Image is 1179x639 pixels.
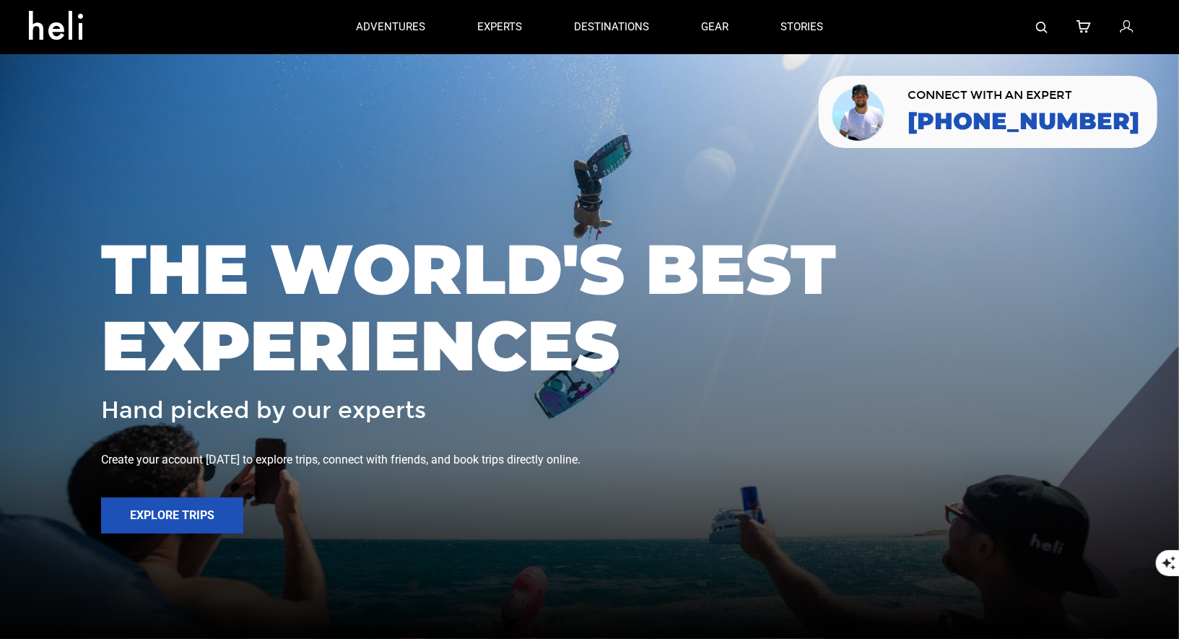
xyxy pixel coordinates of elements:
div: Create your account [DATE] to explore trips, connect with friends, and book trips directly online. [101,452,1078,469]
p: destinations [574,19,649,35]
a: [PHONE_NUMBER] [908,108,1139,134]
p: adventures [356,19,425,35]
span: Hand picked by our experts [101,398,426,423]
span: CONNECT WITH AN EXPERT [908,90,1139,101]
p: experts [477,19,522,35]
img: search-bar-icon.svg [1036,22,1048,33]
span: THE WORLD'S BEST EXPERIENCES [101,231,1078,383]
button: Explore Trips [101,497,243,534]
img: contact our team [830,82,889,142]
